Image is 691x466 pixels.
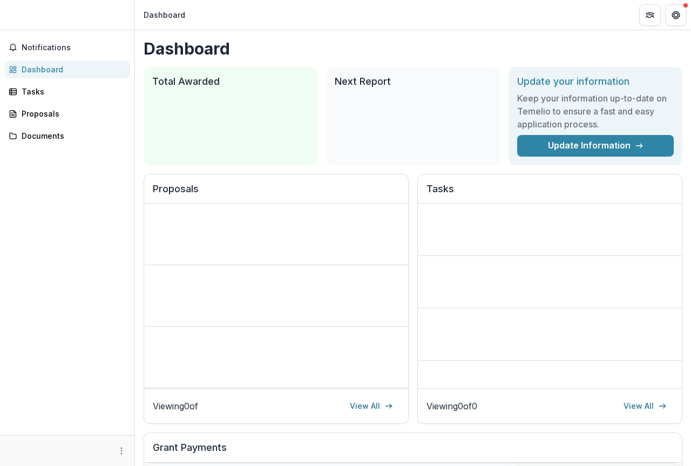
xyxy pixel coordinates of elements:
[4,127,130,145] a: Documents
[4,60,130,78] a: Dashboard
[517,92,674,131] h3: Keep your information up-to-date on Temelio to ensure a fast and easy application process.
[4,105,130,123] a: Proposals
[4,83,130,100] a: Tasks
[426,400,477,413] p: Viewing 0 of 0
[4,39,130,56] button: Notifications
[335,76,491,87] h2: Next Report
[22,86,121,97] div: Tasks
[144,9,185,21] div: Dashboard
[617,397,673,415] a: View All
[152,76,309,87] h2: Total Awarded
[22,43,126,52] span: Notifications
[22,108,121,119] div: Proposals
[665,4,687,26] button: Get Help
[139,7,189,23] nav: breadcrumb
[153,400,198,413] p: Viewing 0 of
[153,442,673,462] h2: Grant Payments
[639,4,661,26] button: Partners
[517,135,674,157] a: Update Information
[153,183,399,204] h2: Proposals
[343,397,399,415] a: View All
[115,444,128,457] button: More
[22,64,121,75] div: Dashboard
[517,76,674,87] h2: Update your information
[426,183,673,204] h2: Tasks
[144,39,682,58] h1: Dashboard
[22,130,121,141] div: Documents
